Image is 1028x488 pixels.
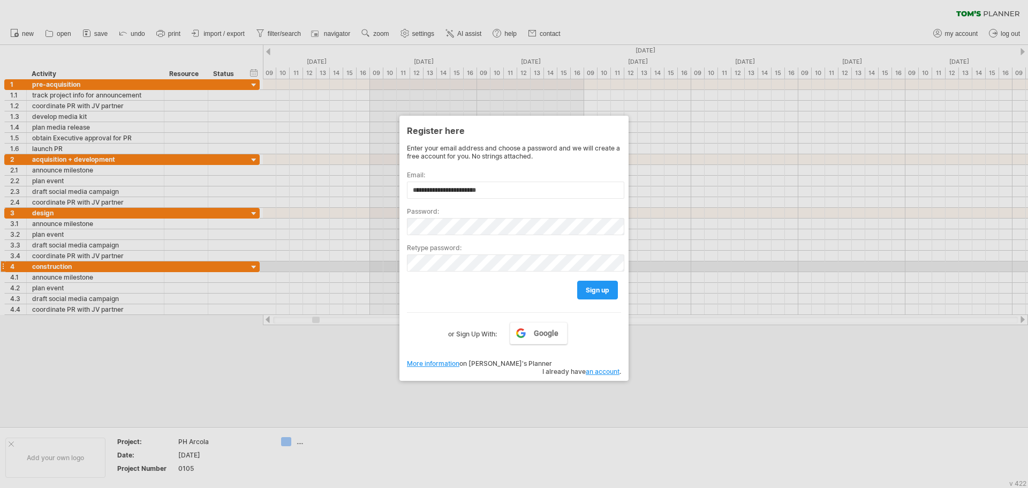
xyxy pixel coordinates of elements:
div: Enter your email address and choose a password and we will create a free account for you. No stri... [407,144,621,160]
label: Email: [407,171,621,179]
a: sign up [577,281,618,299]
span: Google [534,329,558,337]
a: More information [407,359,459,367]
label: or Sign Up With: [448,322,497,340]
div: Register here [407,121,621,140]
a: an account [586,367,619,376]
label: Password: [407,207,621,215]
span: on [PERSON_NAME]'s Planner [407,359,552,367]
label: Retype password: [407,244,621,252]
span: I already have . [542,367,621,376]
a: Google [510,322,568,344]
span: sign up [586,286,609,294]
